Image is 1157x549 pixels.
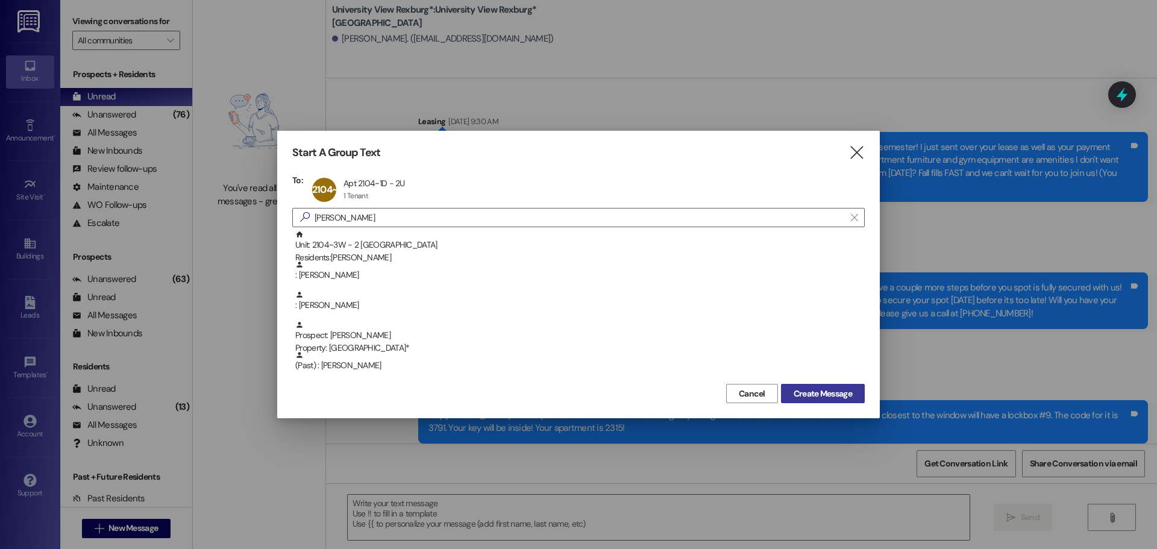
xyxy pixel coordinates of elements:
div: 1 Tenant [343,191,368,201]
h3: To: [292,175,303,186]
div: : [PERSON_NAME] [295,290,865,312]
input: Search for any contact or apartment [315,209,845,226]
div: Prospect: [PERSON_NAME]Property: [GEOGRAPHIC_DATA]* [292,321,865,351]
div: : [PERSON_NAME] [292,290,865,321]
div: Property: [GEOGRAPHIC_DATA]* [295,342,865,354]
button: Clear text [845,209,864,227]
div: Residents: [PERSON_NAME] [295,251,865,264]
i:  [295,211,315,224]
button: Cancel [726,384,778,403]
i:  [851,213,858,222]
h3: Start A Group Text [292,146,380,160]
span: Create Message [794,387,852,400]
div: : [PERSON_NAME] [292,260,865,290]
div: : [PERSON_NAME] [295,260,865,281]
i:  [848,146,865,159]
span: 2104~1D [312,183,346,196]
div: Apt 2104~1D - 2U [343,178,405,189]
div: Unit: 2104~3W - 2 [GEOGRAPHIC_DATA] [295,230,865,265]
div: Prospect: [PERSON_NAME] [295,321,865,355]
span: Cancel [739,387,765,400]
div: Unit: 2104~3W - 2 [GEOGRAPHIC_DATA]Residents:[PERSON_NAME] [292,230,865,260]
div: (Past) : [PERSON_NAME] [295,351,865,372]
button: Create Message [781,384,865,403]
div: (Past) : [PERSON_NAME] [292,351,865,381]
